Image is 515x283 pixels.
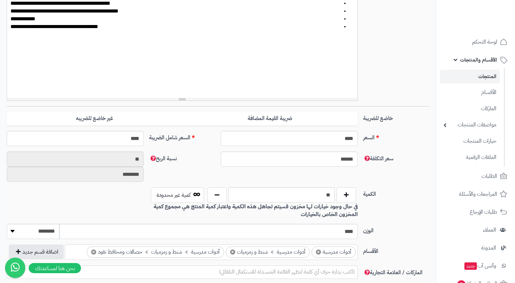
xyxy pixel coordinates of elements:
[360,244,432,255] label: الأقسام
[440,222,511,238] a: العملاء
[440,168,511,184] a: الطلبات
[440,204,511,220] a: طلبات الإرجاع
[182,112,358,125] label: ضريبة القيمة المضافة
[316,250,321,255] span: ×
[440,258,511,274] a: وآتس آبجديد
[440,118,500,132] a: مواصفات المنتجات
[91,250,96,255] span: ×
[460,55,497,65] span: الأقسام والمنتجات
[360,224,432,235] label: الوزن
[483,225,496,235] span: العملاء
[472,37,497,47] span: لوحة التحكم
[219,268,355,276] span: (اكتب بداية حرف أي كلمة لتظهر القائمة المنسدلة للاستكمال التلقائي)
[360,131,432,142] label: السعر
[440,70,500,84] a: المنتجات
[87,246,224,258] li: أدوات مدرسية > شنط و زمزميات > حصالات ومحافظ نقود
[440,150,500,165] a: الملفات الرقمية
[470,207,497,217] span: طلبات الإرجاع
[311,246,356,258] li: أدوات مدرسية
[360,187,432,198] label: الكمية
[464,262,477,270] span: جديد
[440,186,511,202] a: المراجعات والأسئلة
[9,244,64,259] button: اضافة قسم جديد
[482,171,497,181] span: الطلبات
[154,203,358,218] b: في حال وجود خيارات لها مخزون فسيتم تجاهل هذه الكمية واعتبار كمية المنتج هي مجموع كمية المخزون الخ...
[440,240,511,256] a: المدونة
[7,112,182,125] label: غير خاضع للضريبه
[464,261,496,270] span: وآتس آب
[440,34,511,50] a: لوحة التحكم
[363,268,423,277] span: الماركات / العلامة التجارية
[146,131,218,142] label: السعر شامل الضريبة
[440,134,500,148] a: خيارات المنتجات
[440,85,500,100] a: الأقسام
[230,250,235,255] span: ×
[459,189,497,199] span: المراجعات والأسئلة
[440,101,500,116] a: الماركات
[149,155,177,163] span: نسبة الربح
[363,155,394,163] span: سعر التكلفة
[481,243,496,253] span: المدونة
[360,112,432,122] label: خاضع للضريبة
[226,246,310,258] li: أدوات مدرسية > شنط و زمزميات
